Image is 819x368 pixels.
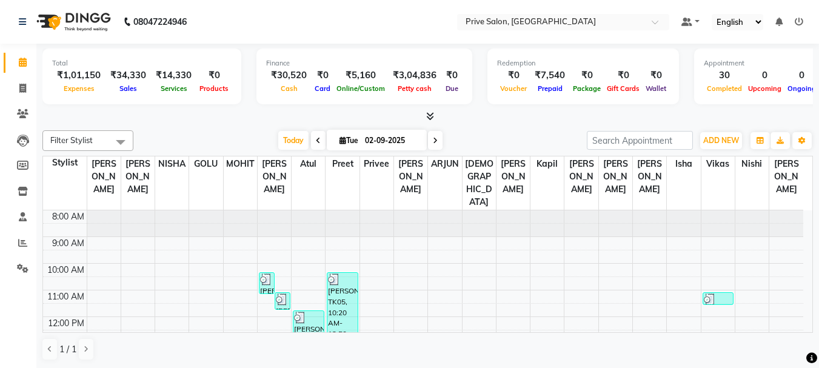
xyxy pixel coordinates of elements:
div: 8:00 AM [50,210,87,223]
span: [PERSON_NAME] [258,156,291,197]
div: ₹5,160 [333,69,388,82]
span: Petty cash [395,84,435,93]
span: [DEMOGRAPHIC_DATA] [463,156,496,210]
div: ₹0 [196,69,232,82]
span: Online/Custom [333,84,388,93]
span: Filter Stylist [50,135,93,145]
span: nishi [735,156,769,172]
span: 1 / 1 [59,343,76,356]
div: ₹30,520 [266,69,312,82]
span: ADD NEW [703,136,739,145]
span: Card [312,84,333,93]
div: ₹0 [643,69,669,82]
input: Search Appointment [587,131,693,150]
span: Completed [704,84,745,93]
span: [PERSON_NAME] [496,156,530,197]
div: [PERSON_NAME], TK02, 11:05 AM-11:35 AM, Head Massage [DEMOGRAPHIC_DATA](Coconut Oil) ([DEMOGRAPHI... [703,293,734,304]
div: 30 [704,69,745,82]
div: ₹3,04,836 [388,69,441,82]
span: ARJUN [428,156,461,172]
div: 12:00 PM [45,317,87,330]
span: Ongoing [784,84,819,93]
span: [PERSON_NAME] [394,156,427,197]
span: Today [278,131,309,150]
div: ₹0 [570,69,604,82]
div: Redemption [497,58,669,69]
div: 0 [784,69,819,82]
div: 9:00 AM [50,237,87,250]
span: Upcoming [745,84,784,93]
div: ₹1,01,150 [52,69,105,82]
span: Voucher [497,84,530,93]
div: ₹34,330 [105,69,151,82]
span: NISHA [155,156,189,172]
div: [PERSON_NAME], TK03, 11:05 AM-11:45 AM, [PERSON_NAME],hair cut ([DEMOGRAPHIC_DATA]) [275,293,290,309]
b: 08047224946 [133,5,187,39]
span: GOLU [189,156,222,172]
span: Prepaid [535,84,566,93]
span: Wallet [643,84,669,93]
span: Tue [336,136,361,145]
div: [PERSON_NAME], TK01, 10:20 AM-11:10 AM, shave,[PERSON_NAME] ([DEMOGRAPHIC_DATA]) [259,273,274,293]
div: [PERSON_NAME], TK04, 11:45 AM-12:45 PM, Inoa touchup ([DEMOGRAPHIC_DATA]) [293,311,324,336]
div: 11:00 AM [45,290,87,303]
div: [PERSON_NAME], TK05, 10:20 AM-12:50 PM, Bridal Services--Makeup Advance,Bridal Services--Basic Ma... [327,273,358,338]
div: ₹7,540 [530,69,570,82]
div: ₹0 [604,69,643,82]
span: isha [667,156,700,172]
span: Cash [278,84,301,93]
span: MOHIT [224,156,257,172]
span: Due [443,84,461,93]
span: Gift Cards [604,84,643,93]
span: kapil [530,156,564,172]
div: ₹14,330 [151,69,196,82]
div: Finance [266,58,463,69]
input: 2025-09-02 [361,132,422,150]
span: [PERSON_NAME] [564,156,598,197]
span: Services [158,84,190,93]
div: Total [52,58,232,69]
span: Sales [116,84,140,93]
div: ₹0 [312,69,333,82]
div: ₹0 [441,69,463,82]
span: Preet [326,156,359,172]
span: [PERSON_NAME] [121,156,155,197]
span: [PERSON_NAME] [87,156,121,197]
span: [PERSON_NAME] [599,156,632,197]
div: Stylist [43,156,87,169]
span: vikas [701,156,735,172]
span: Package [570,84,604,93]
div: 0 [745,69,784,82]
img: logo [31,5,114,39]
button: ADD NEW [700,132,742,149]
span: Expenses [61,84,98,93]
span: Products [196,84,232,93]
span: [PERSON_NAME] [769,156,803,197]
div: ₹0 [497,69,530,82]
span: [PERSON_NAME] [633,156,666,197]
span: privee [360,156,393,172]
span: Atul [292,156,325,172]
div: 10:00 AM [45,264,87,276]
